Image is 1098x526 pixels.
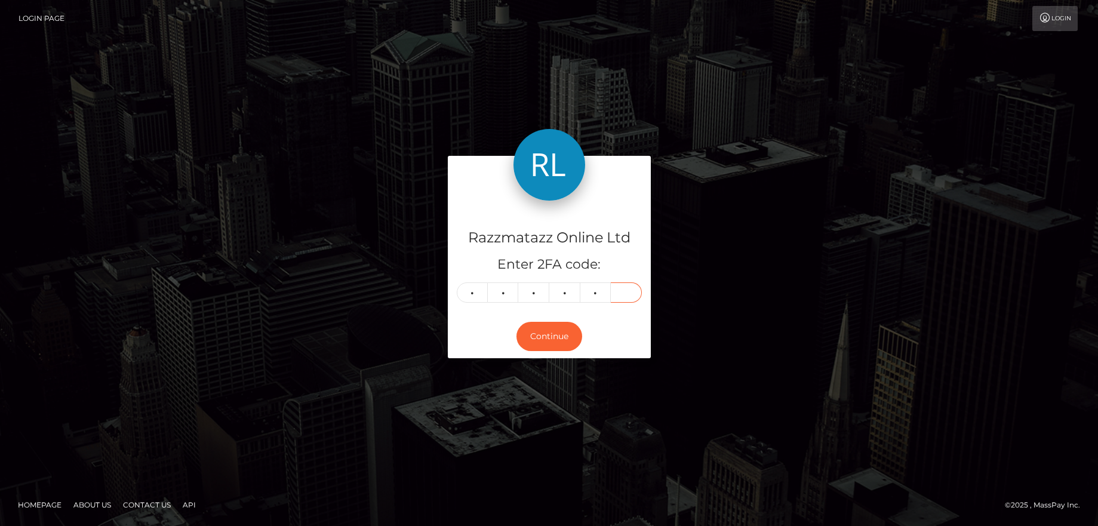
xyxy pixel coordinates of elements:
[19,6,64,31] a: Login Page
[457,227,642,248] h4: Razzmatazz Online Ltd
[13,496,66,514] a: Homepage
[178,496,201,514] a: API
[513,129,585,201] img: Razzmatazz Online Ltd
[1032,6,1078,31] a: Login
[69,496,116,514] a: About Us
[1005,499,1089,512] div: © 2025 , MassPay Inc.
[516,322,582,351] button: Continue
[457,256,642,274] h5: Enter 2FA code:
[118,496,176,514] a: Contact Us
